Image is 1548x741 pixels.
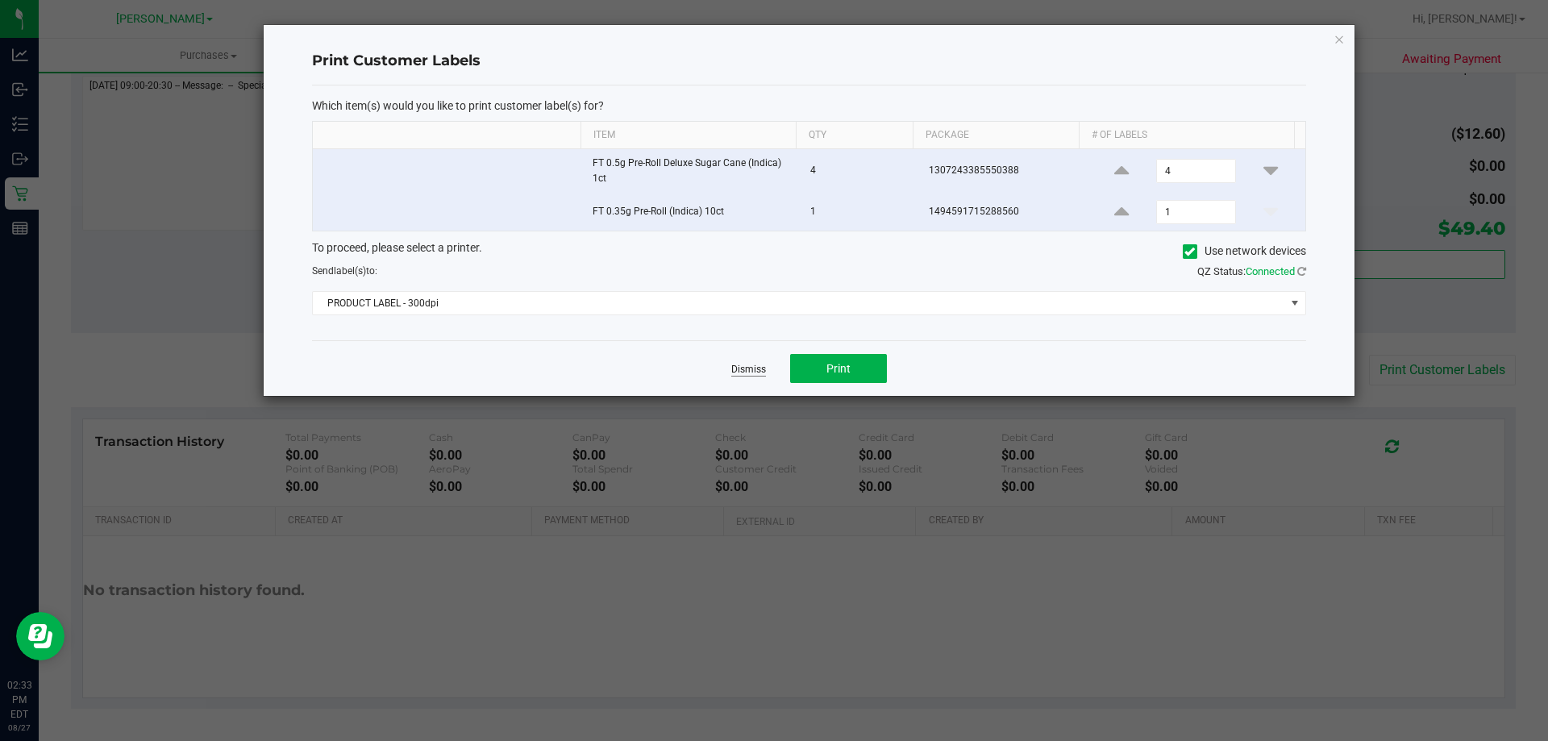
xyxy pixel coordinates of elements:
[790,354,887,383] button: Print
[312,265,377,277] span: Send to:
[801,149,919,194] td: 4
[1197,265,1306,277] span: QZ Status:
[1246,265,1295,277] span: Connected
[583,194,801,231] td: FT 0.35g Pre-Roll (Indica) 10ct
[16,612,64,660] iframe: Resource center
[313,292,1285,314] span: PRODUCT LABEL - 300dpi
[796,122,913,149] th: Qty
[300,239,1318,264] div: To proceed, please select a printer.
[919,149,1088,194] td: 1307243385550388
[334,265,366,277] span: label(s)
[1079,122,1294,149] th: # of labels
[312,98,1306,113] p: Which item(s) would you like to print customer label(s) for?
[580,122,796,149] th: Item
[312,51,1306,72] h4: Print Customer Labels
[583,149,801,194] td: FT 0.5g Pre-Roll Deluxe Sugar Cane (Indica) 1ct
[731,363,766,377] a: Dismiss
[826,362,851,375] span: Print
[801,194,919,231] td: 1
[1183,243,1306,260] label: Use network devices
[913,122,1079,149] th: Package
[919,194,1088,231] td: 1494591715288560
